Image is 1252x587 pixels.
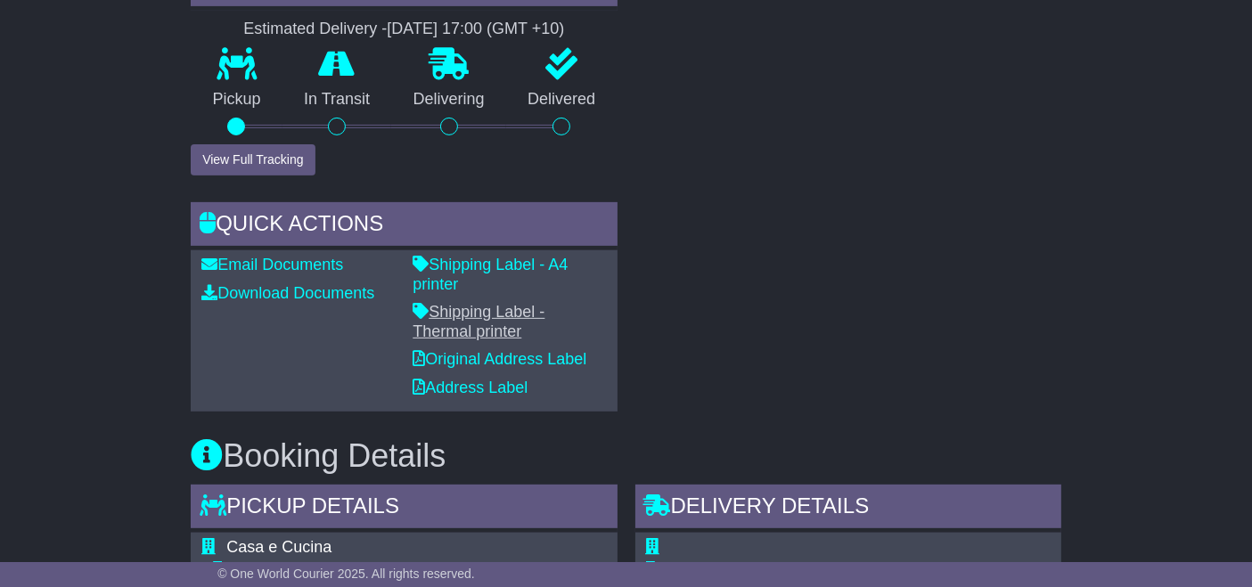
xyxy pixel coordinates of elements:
[191,144,315,175] button: View Full Tracking
[191,202,617,250] div: Quick Actions
[413,379,528,396] a: Address Label
[635,485,1061,533] div: Delivery Details
[391,90,506,110] p: Delivering
[282,90,392,110] p: In Transit
[191,438,1061,474] h3: Booking Details
[217,567,475,581] span: © One World Courier 2025. All rights reserved.
[413,303,544,340] a: Shipping Label - Thermal printer
[413,256,568,293] a: Shipping Label - A4 printer
[191,90,282,110] p: Pickup
[191,20,617,39] div: Estimated Delivery -
[201,256,343,273] a: Email Documents
[413,350,586,368] a: Original Address Label
[387,20,564,39] div: [DATE] 17:00 (GMT +10)
[191,485,617,533] div: Pickup Details
[226,538,331,556] span: Casa e Cucina
[201,284,374,302] a: Download Documents
[506,90,618,110] p: Delivered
